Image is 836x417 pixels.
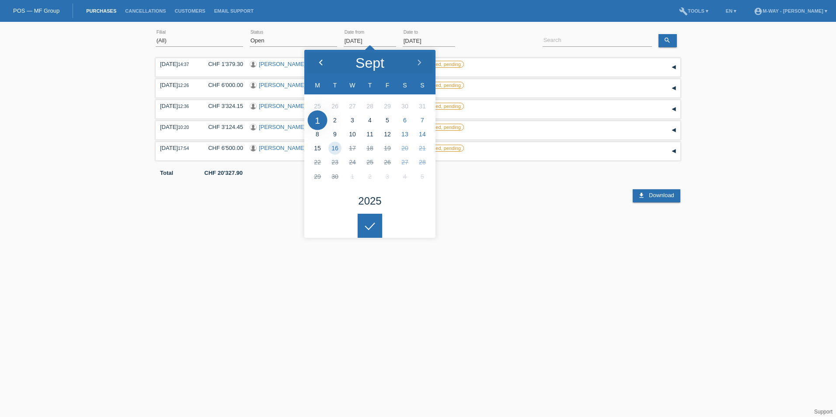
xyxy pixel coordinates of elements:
[658,34,677,47] a: search
[259,61,306,67] a: [PERSON_NAME]
[121,8,170,14] a: Cancellations
[202,61,243,67] div: CHF 1'379.30
[160,82,195,88] div: [DATE]
[160,103,195,109] div: [DATE]
[202,124,243,130] div: CHF 3'124.45
[355,56,384,70] div: Sept
[411,61,464,68] label: unconfirmed, pending
[259,145,306,151] a: [PERSON_NAME]
[210,8,258,14] a: Email Support
[160,170,173,176] b: Total
[160,124,195,130] div: [DATE]
[679,7,688,16] i: build
[82,8,121,14] a: Purchases
[411,124,464,131] label: unconfirmed, pending
[667,124,680,137] div: expand/collapse
[202,103,243,109] div: CHF 3'324.15
[721,8,741,14] a: EN ▾
[160,61,195,67] div: [DATE]
[411,103,464,110] label: unconfirmed, pending
[667,103,680,116] div: expand/collapse
[160,145,195,151] div: [DATE]
[178,62,189,67] span: 14:37
[202,82,243,88] div: CHF 6'000.00
[178,146,189,151] span: 17:54
[667,61,680,74] div: expand/collapse
[259,124,306,130] a: [PERSON_NAME]
[259,103,354,109] a: [PERSON_NAME] [PERSON_NAME]
[754,7,763,16] i: account_circle
[178,83,189,88] span: 12:26
[664,37,671,44] i: search
[178,104,189,109] span: 12:36
[814,409,833,415] a: Support
[638,192,645,199] i: download
[649,192,674,198] span: Download
[411,145,464,152] label: unconfirmed, pending
[675,8,713,14] a: buildTools ▾
[13,7,59,14] a: POS — MF Group
[411,82,464,89] label: unconfirmed, pending
[358,196,381,206] div: 2025
[259,82,306,88] a: [PERSON_NAME]
[633,189,680,202] a: download Download
[667,145,680,158] div: expand/collapse
[171,8,210,14] a: Customers
[178,125,189,130] span: 10:20
[749,8,832,14] a: account_circlem-way - [PERSON_NAME] ▾
[667,82,680,95] div: expand/collapse
[204,170,243,176] b: CHF 20'327.90
[202,145,243,151] div: CHF 6'500.00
